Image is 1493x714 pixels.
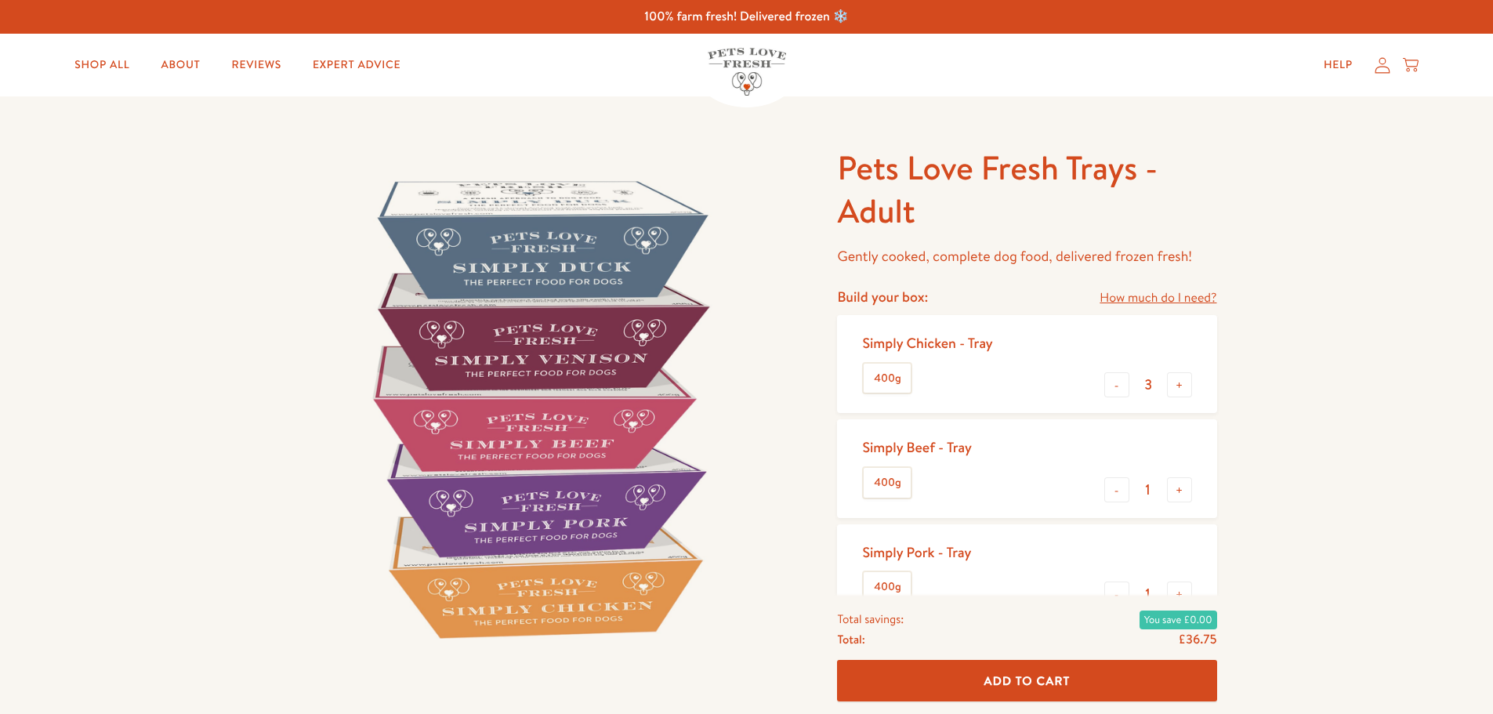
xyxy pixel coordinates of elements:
h1: Pets Love Fresh Trays - Adult [837,147,1216,232]
button: + [1167,582,1192,607]
h4: Build your box: [837,288,928,306]
div: Simply Beef - Tray [862,438,971,456]
button: - [1104,582,1129,607]
span: Add To Cart [984,672,1071,689]
label: 400g [864,468,911,498]
span: Total: [837,629,864,650]
button: Add To Cart [837,661,1216,702]
button: - [1104,477,1129,502]
a: How much do I need? [1100,288,1216,309]
div: Simply Chicken - Tray [862,334,992,352]
span: £36.75 [1178,631,1216,648]
img: Pets Love Fresh [708,48,786,96]
a: About [148,49,212,81]
a: Help [1311,49,1365,81]
p: Gently cooked, complete dog food, delivered frozen fresh! [837,245,1216,269]
a: Expert Advice [300,49,413,81]
button: + [1167,372,1192,397]
label: 400g [864,572,911,602]
button: + [1167,477,1192,502]
span: You save £0.00 [1140,611,1217,629]
img: Pets Love Fresh Trays - Adult [277,147,800,670]
a: Shop All [62,49,142,81]
div: Simply Pork - Tray [862,543,971,561]
a: Reviews [219,49,294,81]
span: Total savings: [837,609,904,629]
button: - [1104,372,1129,397]
label: 400g [864,364,911,393]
